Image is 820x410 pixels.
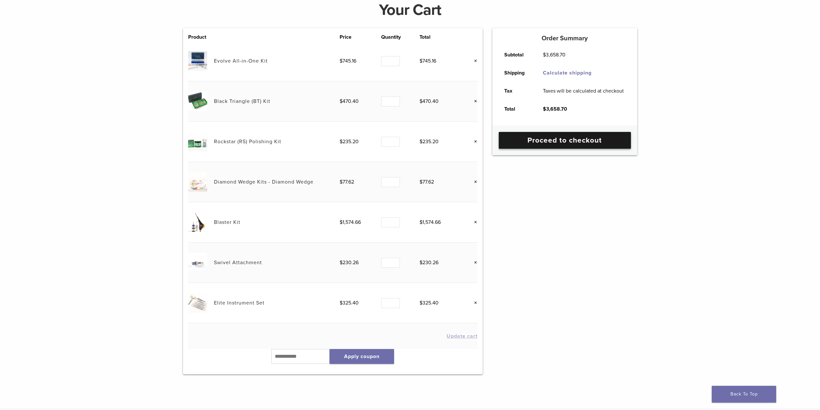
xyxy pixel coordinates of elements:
[536,82,631,100] td: Taxes will be calculated at checkout
[188,253,207,272] img: Swivel Attachment
[497,82,536,100] th: Tax
[340,259,359,266] bdi: 230.26
[381,33,420,41] th: Quantity
[420,259,439,266] bdi: 230.26
[188,51,207,70] img: Evolve All-in-One Kit
[214,219,240,225] a: Blaster Kit
[188,293,207,312] img: Elite Instrument Set
[420,219,441,225] bdi: 1,574.66
[469,218,478,226] a: Remove this item
[340,179,342,185] span: $
[420,138,422,145] span: $
[469,57,478,65] a: Remove this item
[420,300,439,306] bdi: 325.40
[188,132,207,151] img: Rockstar (RS) Polishing Kit
[543,52,565,58] bdi: 3,658.70
[340,219,342,225] span: $
[420,58,436,64] bdi: 745.16
[447,334,478,339] button: Update cart
[712,386,776,403] a: Back To Top
[492,35,637,42] h5: Order Summary
[340,58,342,64] span: $
[188,33,214,41] th: Product
[188,92,207,111] img: Black Triangle (BT) Kit
[497,64,536,82] th: Shipping
[214,138,281,145] a: Rockstar (RS) Polishing Kit
[214,259,262,266] a: Swivel Attachment
[340,138,359,145] bdi: 235.20
[469,178,478,186] a: Remove this item
[340,138,342,145] span: $
[543,106,567,112] bdi: 3,658.70
[497,100,536,118] th: Total
[469,137,478,146] a: Remove this item
[340,33,381,41] th: Price
[420,138,439,145] bdi: 235.20
[340,300,342,306] span: $
[214,58,268,64] a: Evolve All-in-One Kit
[420,58,422,64] span: $
[340,259,342,266] span: $
[420,179,434,185] bdi: 77.62
[330,349,394,364] button: Apply coupon
[188,172,207,191] img: Diamond Wedge Kits - Diamond Wedge
[340,58,356,64] bdi: 745.16
[420,33,461,41] th: Total
[543,70,592,76] a: Calculate shipping
[340,300,359,306] bdi: 325.40
[420,300,422,306] span: $
[340,98,359,105] bdi: 470.40
[188,213,207,232] img: Blaster Kit
[469,97,478,105] a: Remove this item
[340,179,354,185] bdi: 77.62
[420,179,422,185] span: $
[420,259,422,266] span: $
[499,132,631,149] a: Proceed to checkout
[497,46,536,64] th: Subtotal
[340,219,361,225] bdi: 1,574.66
[469,258,478,267] a: Remove this item
[420,98,422,105] span: $
[420,98,439,105] bdi: 470.40
[420,219,422,225] span: $
[340,98,342,105] span: $
[214,300,265,306] a: Elite Instrument Set
[543,52,546,58] span: $
[214,98,270,105] a: Black Triangle (BT) Kit
[178,2,642,18] h1: Your Cart
[469,299,478,307] a: Remove this item
[543,106,546,112] span: $
[214,179,314,185] a: Diamond Wedge Kits - Diamond Wedge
